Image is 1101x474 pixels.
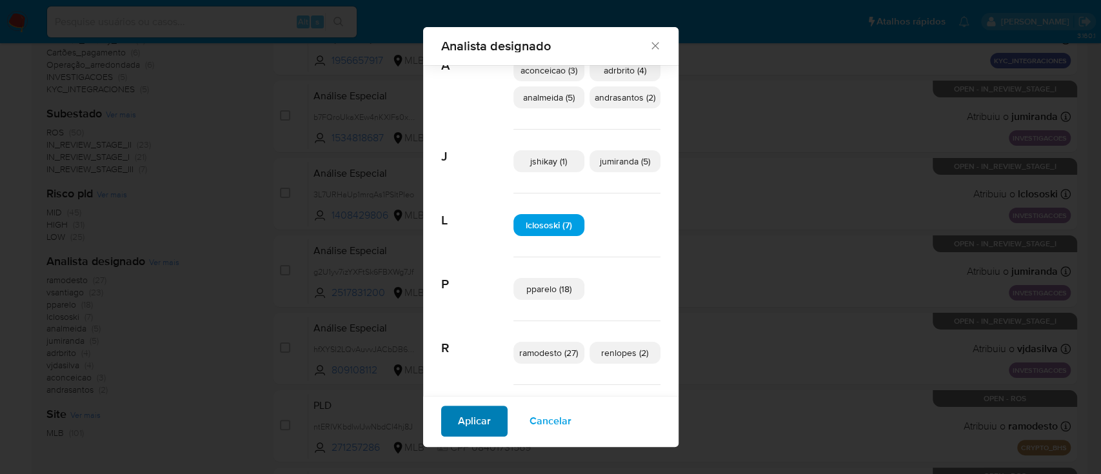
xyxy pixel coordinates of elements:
button: Fechar [649,39,660,51]
span: Analista designado [441,39,650,52]
span: Aplicar [458,407,491,435]
div: andrasantos (2) [590,86,660,108]
div: renlopes (2) [590,342,660,364]
span: adrbrito (4) [604,64,646,77]
button: Aplicar [441,406,508,437]
span: lclososki (7) [526,219,572,232]
span: andrasantos (2) [595,91,655,104]
div: aconceicao (3) [513,59,584,81]
span: J [441,130,513,164]
div: ramodesto (27) [513,342,584,364]
span: R [441,321,513,356]
div: lclososki (7) [513,214,584,236]
span: pparelo (18) [526,282,571,295]
span: P [441,257,513,292]
span: analmeida (5) [523,91,575,104]
div: analmeida (5) [513,86,584,108]
div: jshikay (1) [513,150,584,172]
div: jumiranda (5) [590,150,660,172]
span: renlopes (2) [601,346,648,359]
button: Cancelar [513,406,588,437]
div: adrbrito (4) [590,59,660,81]
span: aconceicao (3) [521,64,577,77]
span: jumiranda (5) [600,155,650,168]
div: pparelo (18) [513,278,584,300]
span: V [441,385,513,420]
span: Cancelar [530,407,571,435]
span: ramodesto (27) [519,346,578,359]
span: L [441,193,513,228]
span: jshikay (1) [530,155,567,168]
